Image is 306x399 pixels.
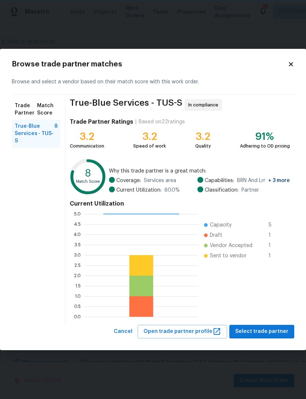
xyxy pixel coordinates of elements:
span: 5 [269,221,280,229]
text: 5.0 [74,212,81,216]
span: Capacity [210,221,232,229]
h4: Trade Partner Ratings [70,118,133,126]
span: Draft [210,232,222,239]
text: Match Score [76,179,100,184]
div: Adhering to OD pricing [240,142,290,150]
span: Capabilities: [205,177,234,184]
span: Select trade partner [235,327,288,336]
span: 60.0 % [164,186,180,194]
span: 1 [269,242,280,249]
button: Select trade partner [229,325,294,338]
span: Match Score [37,102,58,117]
span: Open trade partner profile [143,327,221,336]
div: 91% [240,133,290,140]
text: 4.5 [74,222,81,226]
span: 1 [269,252,280,260]
span: In compliance [188,101,221,109]
span: Why this trade partner is a great match: [109,167,290,175]
span: Current Utilization: [116,186,161,194]
div: 3.2 [195,133,211,140]
span: True-Blue Services - TUS-S [15,123,54,145]
span: Vendor Accepted [210,242,252,249]
text: 3.0 [74,253,81,257]
text: 8 [85,169,91,179]
text: 4.0 [74,232,81,237]
span: 8 [54,123,58,145]
span: Cancel [114,327,132,336]
h2: Browse trade partner matches [12,61,288,68]
h4: Current Utilization [70,200,290,207]
button: Cancel [111,325,135,338]
div: Speed of work [133,142,166,150]
text: 1.0 [75,294,81,298]
text: 0.0 [74,315,81,319]
span: + 3 more [268,178,290,183]
text: 0.5 [74,304,81,309]
span: Sent to vendor [210,252,247,260]
text: 2.5 [74,263,81,268]
span: Services area [144,177,176,184]
div: Communication [70,142,104,150]
text: 2.0 [74,273,81,278]
span: True-Blue Services - TUS-S [70,99,182,111]
div: Based on 22 ratings [139,118,185,126]
span: Classification: [205,186,238,194]
text: 1.5 [75,284,81,288]
div: 3.2 [70,133,104,140]
div: 3.2 [133,133,166,140]
span: 1 [269,232,280,239]
span: BRN And Lrr [237,177,290,184]
div: Quality [195,142,211,150]
span: Partner [241,186,259,194]
text: 3.5 [74,243,81,247]
span: Coverage: [116,177,141,184]
div: Browse and select a vendor based on their match score with this work order. [12,69,294,95]
span: Trade Partner [15,102,37,117]
button: Open trade partner profile [138,325,227,338]
div: | [133,118,139,126]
